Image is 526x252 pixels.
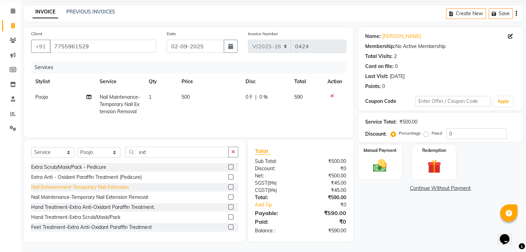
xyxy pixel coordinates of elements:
div: Hand Treatment-Extra Scrub/Mask/Pack [31,214,120,221]
th: Disc [241,74,290,89]
div: ( ) [250,180,301,187]
div: Total Visits: [365,53,393,60]
input: Search by Name/Mobile/Email/Code [50,40,156,53]
span: 0 % [259,94,268,101]
span: 9% [269,187,276,193]
span: 9% [269,180,275,186]
label: Client [31,31,42,37]
div: ₹0 [301,165,351,172]
th: Service [95,74,145,89]
div: Nail Maintenance-Temporary Nail Extension Removal [31,194,148,201]
div: 0 [395,63,398,70]
div: ₹0 [309,201,351,209]
a: Add Tip [250,201,309,209]
div: Last Visit: [365,73,388,80]
div: ( ) [250,187,301,194]
span: 500 [182,94,190,100]
div: Net: [250,172,301,180]
div: ₹500.00 [301,158,351,165]
span: SGST [255,180,267,186]
img: _cash.svg [369,158,391,174]
div: ₹0 [301,217,351,226]
th: Qty [145,74,177,89]
th: Action [323,74,346,89]
button: +91 [31,40,50,53]
img: _gift.svg [423,158,445,175]
button: Apply [493,96,513,107]
a: Continue Without Payment [360,185,521,192]
div: Hand Treatment-Extra Anti-Oxidant Paraffin Treatment. [31,204,155,211]
div: Services [32,61,351,74]
div: Card on file: [365,63,394,70]
div: ₹45.00 [301,180,351,187]
label: Invoice Number [248,31,278,37]
label: Percentage [399,130,421,136]
input: Search or Scan [126,147,229,157]
th: Total [290,74,323,89]
iframe: chat widget [497,224,519,245]
div: Discount: [250,165,301,172]
div: Extra Scrub/Mask/Pack - Pedicure [31,164,106,171]
th: Stylist [31,74,95,89]
div: ₹590.00 [301,227,351,234]
div: Discount: [365,130,387,138]
a: INVOICE [33,6,58,18]
span: 1 [149,94,151,100]
div: Service Total: [365,118,397,126]
th: Price [177,74,241,89]
span: 0 F [246,94,252,101]
div: Total: [250,194,301,201]
div: [DATE] [390,73,405,80]
span: Pooja [35,94,48,100]
div: Extra Anti - Oxidant Paraffin Treatment (Pedicure) [31,174,142,181]
label: Manual Payment [363,147,397,154]
div: 0 [382,83,385,90]
label: Fixed [432,130,442,136]
div: Nail Enhancement-Temporary Nail Extension [31,184,129,191]
button: Save [489,8,513,19]
div: ₹590.00 [301,194,351,201]
div: Membership: [365,43,395,50]
span: Nail Maintenance-Temporary Nail Extension Removal [100,94,140,115]
div: ₹500.00 [399,118,417,126]
input: Enter Offer / Coupon Code [415,96,491,107]
div: 2 [394,53,397,60]
div: Coupon Code [365,98,415,105]
div: ₹45.00 [301,187,351,194]
a: [PERSON_NAME] [382,33,421,40]
div: Feet Treatment-Extra Anti-Oxidant Paraffin Treatment [31,224,152,231]
label: Redemption [422,147,446,154]
button: Create New [446,8,486,19]
span: 590 [294,94,303,100]
label: Date [167,31,176,37]
div: ₹590.00 [301,209,351,217]
div: Points: [365,83,381,90]
div: Paid: [250,217,301,226]
span: CGST [255,187,268,193]
div: Sub Total: [250,158,301,165]
div: No Active Membership [365,43,516,50]
div: Payable: [250,209,301,217]
div: Name: [365,33,381,40]
a: PREVIOUS INVOICES [66,9,115,15]
div: ₹500.00 [301,172,351,180]
div: Balance : [250,227,301,234]
span: Total [255,147,271,155]
span: | [255,94,257,101]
